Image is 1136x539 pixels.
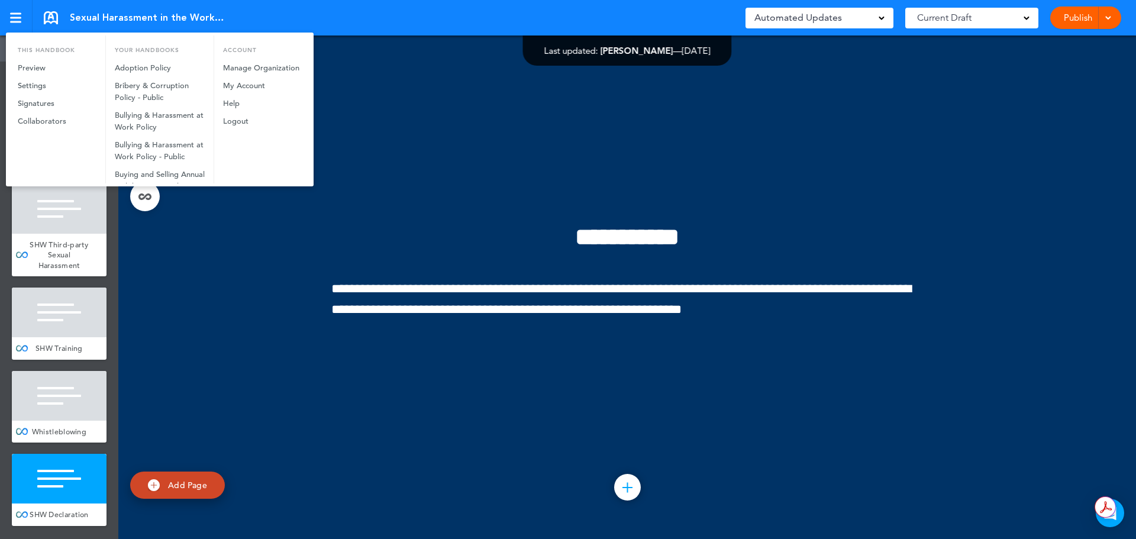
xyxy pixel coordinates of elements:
a: Buying and Selling Annual Holiday Leave Policy [106,166,214,195]
li: This handbook [9,35,105,59]
a: Logout [214,112,310,130]
a: Adoption Policy [106,59,214,77]
a: Collaborators [9,112,105,130]
a: Signatures [9,95,105,112]
a: Preview [9,59,105,77]
a: Bullying & Harassment at Work Policy [106,106,214,136]
a: Help [214,95,310,112]
a: Bullying & Harassment at Work Policy - Public [106,136,214,166]
li: Account [214,35,310,59]
a: Bribery & Corruption Policy - Public [106,77,214,106]
a: Manage Organization [214,59,310,77]
a: My Account [214,77,310,95]
a: Settings [9,77,105,95]
li: Your Handbooks [106,35,214,59]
